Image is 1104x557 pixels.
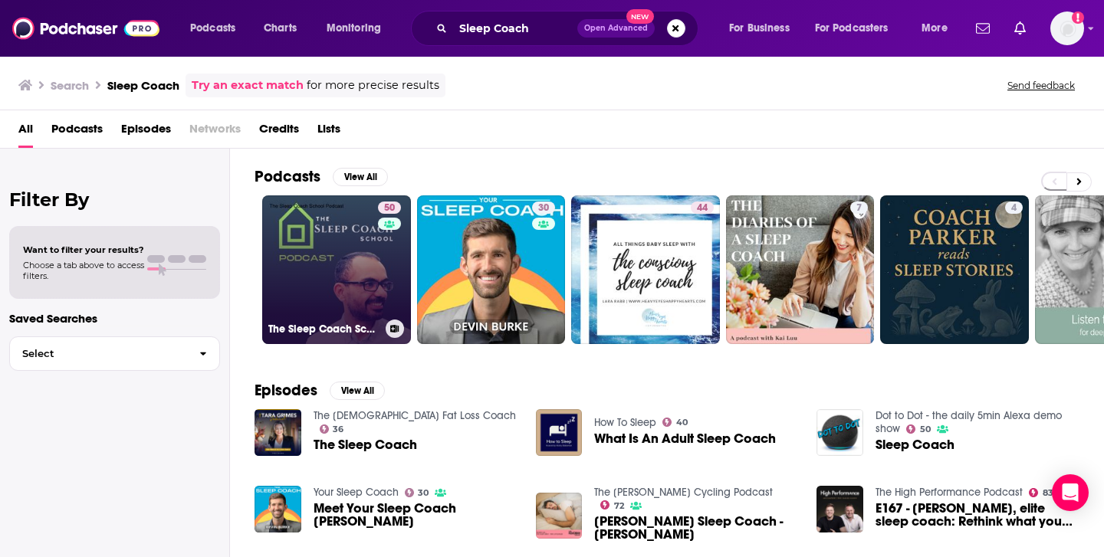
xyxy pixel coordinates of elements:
[626,9,654,24] span: New
[880,195,1029,344] a: 4
[418,490,429,496] span: 30
[816,486,863,532] img: E167 - Nick Littlehales, elite sleep coach: Rethink what you know on sleep
[805,16,911,41] button: open menu
[255,486,301,532] img: Meet Your Sleep Coach Stacy Christain
[314,502,517,528] span: Meet Your Sleep Coach [PERSON_NAME]
[538,201,549,216] span: 30
[594,432,776,445] a: What Is An Adult Sleep Coach
[577,19,655,38] button: Open AdvancedNew
[594,515,798,541] a: Cristiano Ronaldo's Sleep Coach - Nick Littlehales
[1005,202,1023,214] a: 4
[697,201,708,216] span: 44
[314,409,516,422] a: The Female Fat Loss Coach
[330,382,385,400] button: View All
[614,503,624,509] span: 72
[314,438,417,451] a: The Sleep Coach
[906,424,931,434] a: 50
[18,116,33,148] a: All
[876,438,955,451] a: Sleep Coach
[189,116,241,148] span: Networks
[594,486,773,499] a: The Roadman Cycling Podcast
[121,116,171,148] a: Episodes
[1003,79,1079,92] button: Send feedback
[405,488,429,497] a: 30
[51,116,103,148] a: Podcasts
[691,202,714,214] a: 44
[718,16,809,41] button: open menu
[314,502,517,528] a: Meet Your Sleep Coach Stacy Christain
[876,486,1023,499] a: The High Performance Podcast
[1052,474,1089,511] div: Open Intercom Messenger
[327,18,381,39] span: Monitoring
[378,202,401,214] a: 50
[600,500,624,509] a: 72
[1050,11,1084,45] button: Show profile menu
[453,16,577,41] input: Search podcasts, credits, & more...
[384,201,395,216] span: 50
[179,16,255,41] button: open menu
[536,493,583,539] img: Cristiano Ronaldo's Sleep Coach - Nick Littlehales
[9,311,220,326] p: Saved Searches
[255,381,317,400] h2: Episodes
[255,381,385,400] a: EpisodesView All
[254,16,306,41] a: Charts
[51,78,89,93] h3: Search
[1050,11,1084,45] span: Logged in as AmberTina
[317,116,340,148] a: Lists
[333,168,388,186] button: View All
[584,25,648,32] span: Open Advanced
[259,116,299,148] a: Credits
[1043,490,1053,496] span: 83
[816,409,863,456] img: Sleep Coach
[662,418,688,427] a: 40
[12,14,159,43] img: Podchaser - Follow, Share and Rate Podcasts
[190,18,235,39] span: Podcasts
[23,260,144,281] span: Choose a tab above to access filters.
[264,18,297,39] span: Charts
[316,16,401,41] button: open menu
[1008,15,1032,41] a: Show notifications dropdown
[726,195,875,344] a: 7
[9,336,220,371] button: Select
[815,18,889,39] span: For Podcasters
[536,409,583,456] img: What Is An Adult Sleep Coach
[876,502,1079,528] span: E167 - [PERSON_NAME], elite sleep coach: Rethink what you know on sleep
[594,416,656,429] a: How To Sleep
[255,167,388,186] a: PodcastsView All
[1072,11,1084,24] svg: Add a profile image
[255,167,320,186] h2: Podcasts
[268,323,379,336] h3: The Sleep Coach School Podcast
[333,426,343,433] span: 36
[1029,488,1053,497] a: 83
[9,188,220,211] h2: Filter By
[1011,201,1017,216] span: 4
[107,78,179,93] h3: Sleep Coach
[23,244,144,255] span: Want to filter your results?
[532,202,555,214] a: 30
[307,77,439,94] span: for more precise results
[876,502,1079,528] a: E167 - Nick Littlehales, elite sleep coach: Rethink what you know on sleep
[922,18,948,39] span: More
[10,349,187,359] span: Select
[426,11,713,46] div: Search podcasts, credits, & more...
[571,195,720,344] a: 44
[876,409,1062,435] a: Dot to Dot - the daily 5min Alexa demo show
[417,195,566,344] a: 30
[911,16,967,41] button: open menu
[850,202,868,214] a: 7
[856,201,862,216] span: 7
